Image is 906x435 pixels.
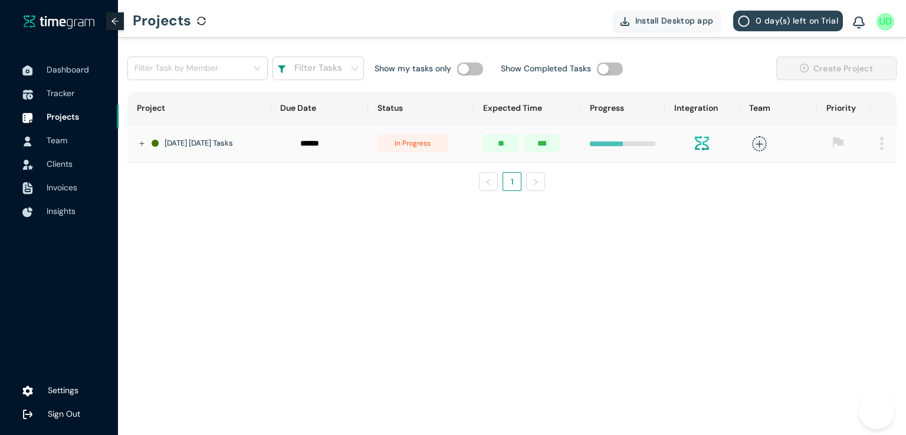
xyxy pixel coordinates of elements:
img: filterIcon [277,65,286,74]
button: plus-circleCreate Project [776,57,897,80]
img: InvoiceIcon [22,182,33,195]
th: Priority [817,92,871,124]
img: logOut.ca60ddd252d7bab9102ea2608abe0238.svg [22,409,33,420]
img: UserIcon [877,13,894,31]
div: [DATE] [DATE] Tasks [152,137,261,149]
button: 0 day(s) left on Trial [733,11,843,31]
span: 0 day(s) left on Trial [756,14,838,27]
h1: Show Completed Tasks [501,62,591,75]
h1: Show my tasks only [375,62,451,75]
li: Previous Page [479,172,498,191]
span: Projects [47,111,79,122]
span: Install Desktop app [635,14,714,27]
img: settings.78e04af822cf15d41b38c81147b09f22.svg [22,385,33,397]
button: Install Desktop app [612,11,722,31]
img: MenuIcon.83052f96084528689178504445afa2f4.svg [880,137,884,150]
span: down [350,64,359,73]
th: Expected Time [474,92,580,124]
img: UserIcon [22,136,33,147]
th: Status [368,92,474,124]
span: right [532,179,539,186]
span: flag [832,136,844,148]
img: BellIcon [853,17,865,29]
button: right [526,172,545,191]
span: sync [197,17,206,25]
img: DownloadApp [621,17,629,26]
a: 1 [503,173,521,190]
img: DashboardIcon [22,65,33,76]
span: Dashboard [47,64,89,75]
span: Invoices [47,182,77,193]
th: Team [740,92,818,124]
span: plus [752,136,767,151]
li: 1 [503,172,521,191]
span: Clients [47,159,73,169]
span: Insights [47,206,75,216]
img: ProjectIcon [22,113,33,123]
th: Progress [580,92,665,124]
th: Project [127,92,271,124]
img: timegram [24,15,94,29]
h1: Filter Tasks [294,61,342,75]
span: arrow-left [111,17,119,25]
button: Expand row [137,139,147,149]
span: Sign Out [48,408,80,419]
iframe: Toggle Customer Support [859,394,894,429]
img: InsightsIcon [22,207,33,218]
h1: Projects [133,3,191,38]
th: Integration [665,92,740,124]
img: InvoiceIcon [22,160,33,170]
span: in progress [377,134,448,152]
button: left [479,172,498,191]
span: Team [47,135,67,146]
th: Due Date [271,92,368,124]
h1: [DATE] [DATE] Tasks [165,137,233,149]
li: Next Page [526,172,545,191]
span: Settings [48,385,78,396]
a: timegram [24,14,94,29]
img: TimeTrackerIcon [22,89,33,100]
span: Tracker [47,88,74,98]
img: integration [695,136,709,150]
span: left [485,179,492,186]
